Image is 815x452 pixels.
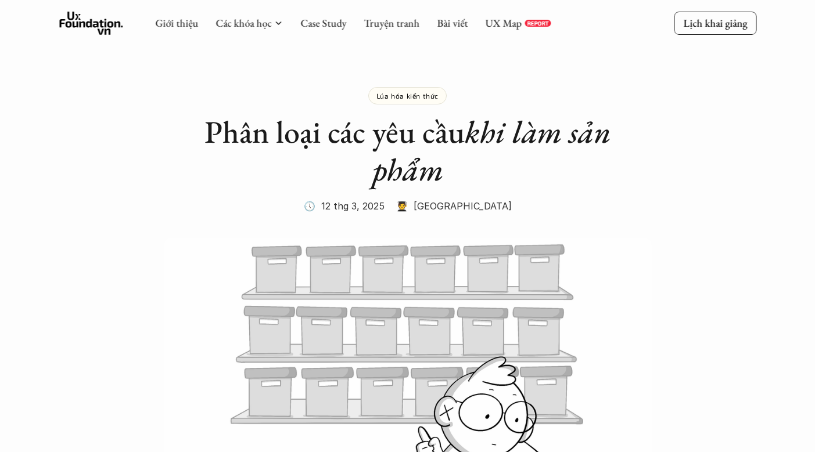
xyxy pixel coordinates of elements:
em: khi làm sản phẩm [372,111,618,190]
a: Giới thiệu [155,16,198,30]
p: Lúa hóa kiến thức [376,92,439,100]
p: REPORT [527,20,548,27]
a: REPORT [525,20,551,27]
h1: Phân loại các yêu cầu [175,113,640,189]
a: Lịch khai giảng [674,12,756,34]
a: UX Map [485,16,522,30]
a: Bài viết [437,16,468,30]
a: Case Study [300,16,346,30]
p: 🕔 12 thg 3, 2025 [304,197,385,215]
a: Các khóa học [216,16,271,30]
p: 🧑‍🎓 [GEOGRAPHIC_DATA] [396,197,512,215]
a: Truyện tranh [364,16,419,30]
p: Lịch khai giảng [683,16,747,30]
